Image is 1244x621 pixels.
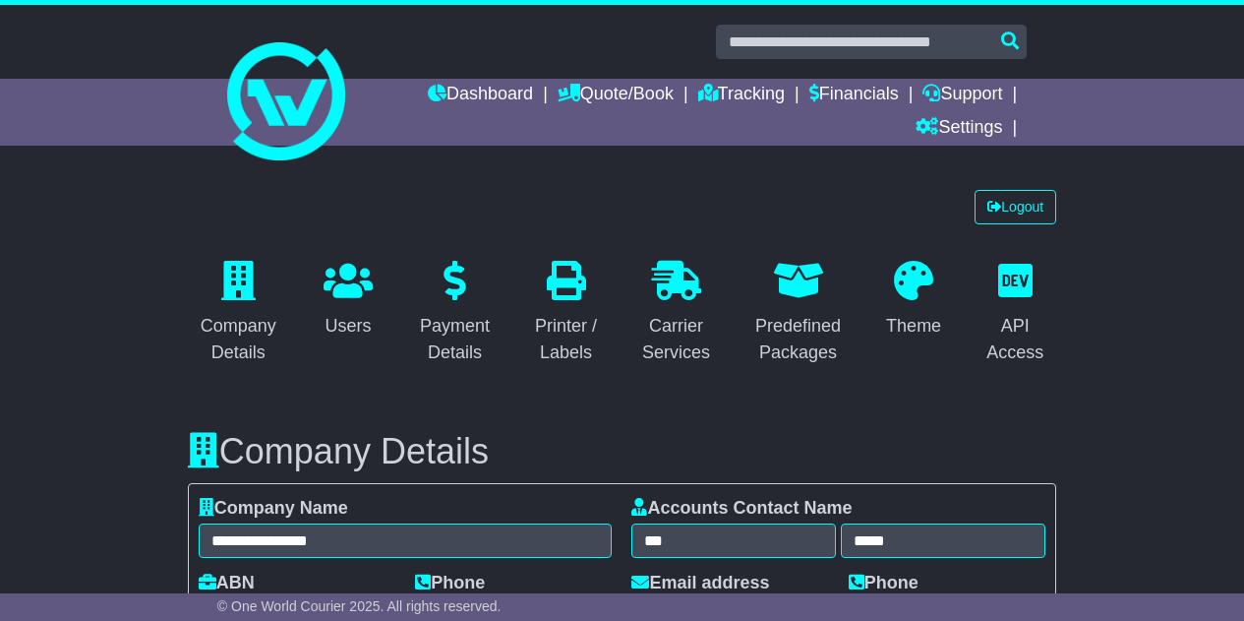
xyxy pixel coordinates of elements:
label: Email address [631,573,769,594]
label: Accounts Contact Name [631,498,852,520]
div: API Access [986,313,1043,366]
a: Settings [916,112,1002,146]
label: ABN [199,573,255,594]
a: Tracking [698,79,785,112]
span: © One World Courier 2025. All rights reserved. [217,598,502,614]
div: Printer / Labels [535,313,597,366]
label: Phone [415,573,485,594]
label: Phone [849,573,918,594]
a: Users [311,254,385,346]
div: Payment Details [420,313,490,366]
div: Company Details [201,313,276,366]
a: Company Details [188,254,289,373]
a: Payment Details [407,254,503,373]
a: Carrier Services [629,254,723,373]
a: Financials [809,79,899,112]
a: Predefined Packages [742,254,854,373]
div: Carrier Services [642,313,710,366]
a: Quote/Book [558,79,674,112]
div: Theme [886,313,941,340]
a: Theme [873,254,954,346]
a: Support [922,79,1002,112]
a: Printer / Labels [522,254,610,373]
div: Users [324,313,373,340]
a: Dashboard [428,79,533,112]
a: Logout [975,190,1056,224]
h3: Company Details [188,432,1056,471]
label: Company Name [199,498,348,520]
div: Predefined Packages [755,313,841,366]
a: API Access [974,254,1056,373]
